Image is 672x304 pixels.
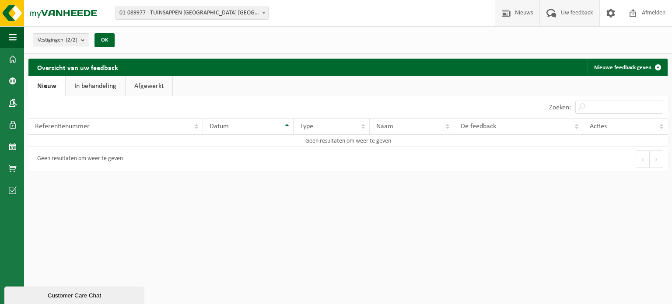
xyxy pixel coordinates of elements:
[210,123,229,130] span: Datum
[94,33,115,47] button: OK
[33,33,89,46] button: Vestigingen(2/2)
[650,150,663,168] button: Next
[28,59,127,76] h2: Overzicht van uw feedback
[549,104,571,111] label: Zoeken:
[636,150,650,168] button: Previous
[66,37,77,43] count: (2/2)
[587,59,667,76] a: Nieuwe feedback geven
[300,123,313,130] span: Type
[66,76,125,96] a: In behandeling
[28,135,668,147] td: Geen resultaten om weer te geven
[35,123,90,130] span: Referentienummer
[116,7,268,19] span: 01-089977 - TUINSAPPEN LOMBARTS CALVILLE - VOORMEZELE
[461,123,496,130] span: De feedback
[590,123,607,130] span: Acties
[126,76,172,96] a: Afgewerkt
[33,151,123,167] div: Geen resultaten om weer te geven
[4,285,146,304] iframe: chat widget
[115,7,269,20] span: 01-089977 - TUINSAPPEN LOMBARTS CALVILLE - VOORMEZELE
[28,76,65,96] a: Nieuw
[376,123,393,130] span: Naam
[38,34,77,47] span: Vestigingen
